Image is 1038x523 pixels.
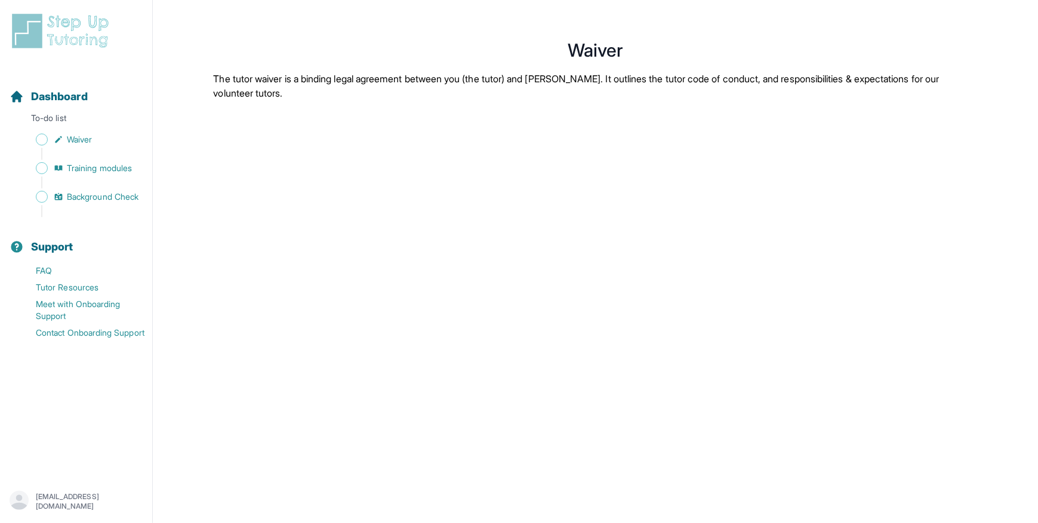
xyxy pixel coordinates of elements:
a: Contact Onboarding Support [10,324,152,341]
a: Background Check [10,188,152,205]
span: Support [31,239,73,255]
button: Support [5,219,147,260]
span: Waiver [67,134,92,146]
a: FAQ [10,262,152,279]
a: Waiver [10,131,152,148]
img: logo [10,12,116,50]
span: Dashboard [31,88,88,105]
a: Tutor Resources [10,279,152,296]
button: Dashboard [5,69,147,110]
span: Training modules [67,162,132,174]
p: The tutor waiver is a binding legal agreement between you (the tutor) and [PERSON_NAME]. It outli... [214,72,978,100]
button: [EMAIL_ADDRESS][DOMAIN_NAME] [10,491,143,512]
a: Training modules [10,160,152,177]
a: Meet with Onboarding Support [10,296,152,324]
span: Background Check [67,191,138,203]
p: [EMAIL_ADDRESS][DOMAIN_NAME] [36,492,143,511]
h1: Waiver [181,43,1009,57]
p: To-do list [5,112,147,129]
a: Dashboard [10,88,88,105]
